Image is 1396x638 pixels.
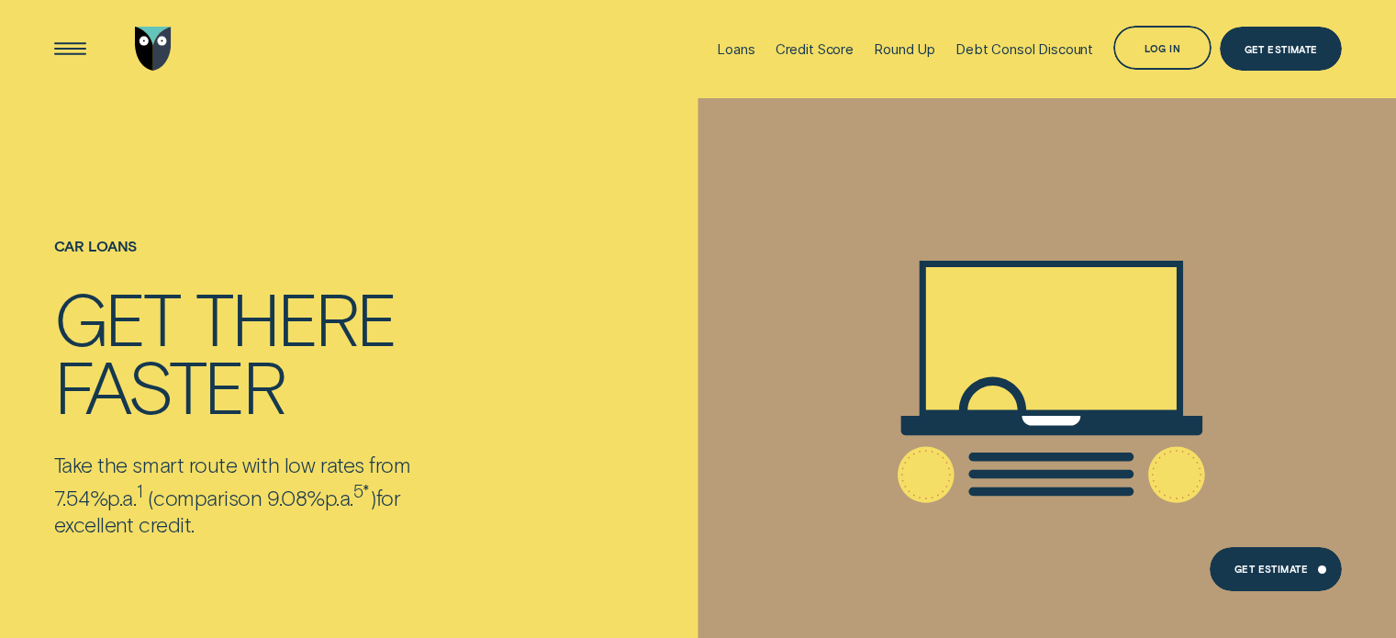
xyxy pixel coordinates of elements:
h1: Car loans [54,238,478,283]
span: p.a. [325,485,353,510]
span: p.a. [107,485,136,510]
p: Take the smart route with low rates from 7.54% comparison 9.08% for excellent credit. [54,452,478,537]
a: Get Estimate [1210,547,1342,591]
div: Loans [717,40,754,58]
span: ( [148,485,154,510]
div: Credit Score [776,40,854,58]
h4: Get there faster [54,283,478,420]
span: Per Annum [325,485,353,510]
a: Get Estimate [1220,27,1342,71]
button: Open Menu [48,27,92,71]
div: Debt Consol Discount [955,40,1093,58]
span: ) [370,485,376,510]
div: faster [54,351,284,419]
div: there [195,283,395,351]
div: Get [54,283,179,351]
img: Wisr [135,27,172,71]
div: Round Up [874,40,935,58]
span: Per Annum [107,485,136,510]
sup: 1 [137,480,143,501]
button: Log in [1113,26,1212,70]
